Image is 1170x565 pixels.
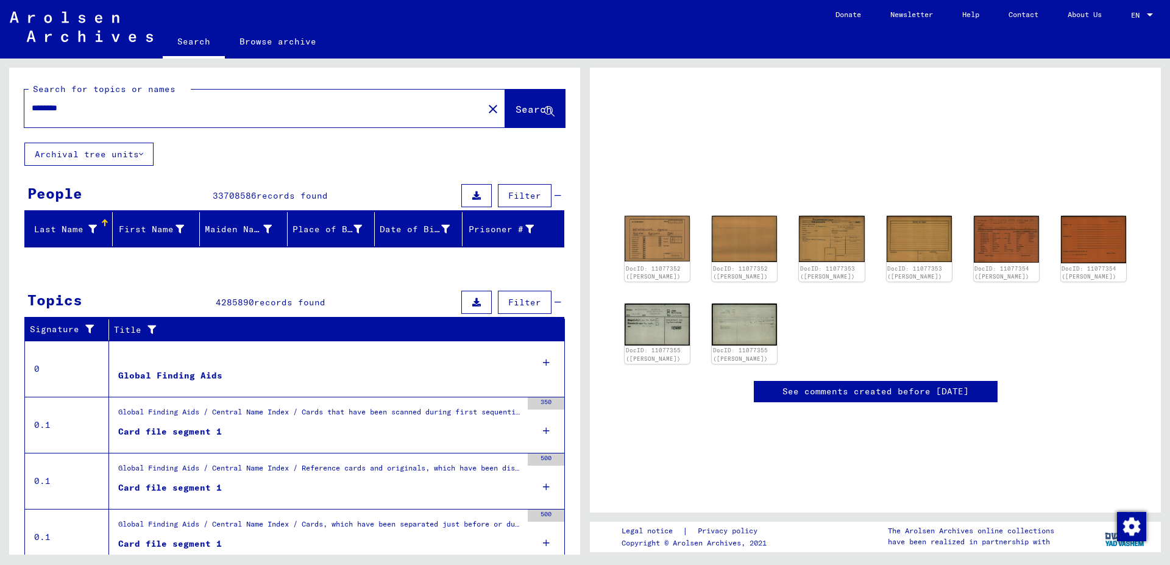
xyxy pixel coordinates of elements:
span: records found [257,190,328,201]
p: The Arolsen Archives online collections [888,525,1054,536]
div: Date of Birth [380,223,450,236]
div: Signature [30,320,112,339]
mat-header-cell: Place of Birth [288,212,375,246]
a: See comments created before [DATE] [782,385,969,398]
a: DocID: 11077355 ([PERSON_NAME]) [713,347,768,362]
img: 002.jpg [1061,216,1126,263]
div: Title [114,320,553,339]
a: DocID: 11077352 ([PERSON_NAME]) [713,265,768,280]
div: Card file segment 1 [118,425,222,438]
div: People [27,182,82,204]
mat-header-cell: First Name [113,212,200,246]
div: First Name [118,223,185,236]
a: Legal notice [622,525,682,538]
span: Filter [508,297,541,308]
img: Change consent [1117,512,1146,541]
span: Search [516,103,552,115]
div: Date of Birth [380,219,465,239]
div: | [622,525,772,538]
div: Last Name [30,223,97,236]
img: 001.jpg [974,216,1039,263]
div: First Name [118,219,200,239]
div: Change consent [1116,511,1146,541]
a: DocID: 11077354 ([PERSON_NAME]) [974,265,1029,280]
div: Last Name [30,219,112,239]
div: Topics [27,289,82,311]
td: 0 [25,341,109,397]
img: 002.jpg [712,304,777,346]
mat-label: Search for topics or names [33,84,175,94]
span: EN [1131,11,1144,20]
a: DocID: 11077354 ([PERSON_NAME]) [1062,265,1116,280]
a: DocID: 11077353 ([PERSON_NAME]) [887,265,942,280]
mat-header-cell: Maiden Name [200,212,288,246]
div: Global Finding Aids / Central Name Index / Reference cards and originals, which have been discove... [118,463,522,480]
img: yv_logo.png [1102,521,1148,552]
div: Place of Birth [292,219,378,239]
div: 500 [528,510,564,522]
a: Browse archive [225,27,331,56]
button: Filter [498,291,551,314]
button: Archival tree units [24,143,154,166]
a: DocID: 11077355 ([PERSON_NAME]) [626,347,681,362]
div: Global Finding Aids [118,369,222,382]
img: 001.jpg [625,216,690,261]
p: have been realized in partnership with [888,536,1054,547]
mat-header-cell: Prisoner # [463,212,564,246]
button: Filter [498,184,551,207]
div: Prisoner # [467,223,534,236]
a: DocID: 11077352 ([PERSON_NAME]) [626,265,681,280]
a: DocID: 11077353 ([PERSON_NAME]) [800,265,855,280]
a: Privacy policy [688,525,772,538]
td: 0.1 [25,509,109,565]
div: Card file segment 1 [118,538,222,550]
span: records found [254,297,325,308]
button: Clear [481,96,505,121]
div: Global Finding Aids / Central Name Index / Cards, which have been separated just before or during... [118,519,522,536]
div: Title [114,324,541,336]
button: Search [505,90,565,127]
div: Maiden Name [205,223,272,236]
img: 002.jpg [887,216,952,263]
div: Place of Birth [292,223,363,236]
p: Copyright © Arolsen Archives, 2021 [622,538,772,549]
span: 4285890 [216,297,254,308]
div: Prisoner # [467,219,550,239]
td: 0.1 [25,397,109,453]
span: Filter [508,190,541,201]
span: 33708586 [213,190,257,201]
img: 002.jpg [712,216,777,263]
img: 001.jpg [625,304,690,346]
div: 350 [528,397,564,410]
div: Signature [30,323,99,336]
div: Global Finding Aids / Central Name Index / Cards that have been scanned during first sequential m... [118,407,522,424]
mat-header-cell: Date of Birth [375,212,463,246]
mat-header-cell: Last Name [25,212,113,246]
img: Arolsen_neg.svg [10,12,153,42]
img: 001.jpg [799,216,864,262]
td: 0.1 [25,453,109,509]
mat-icon: close [486,102,500,116]
div: Maiden Name [205,219,287,239]
div: Card file segment 1 [118,481,222,494]
div: 500 [528,453,564,466]
a: Search [163,27,225,59]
